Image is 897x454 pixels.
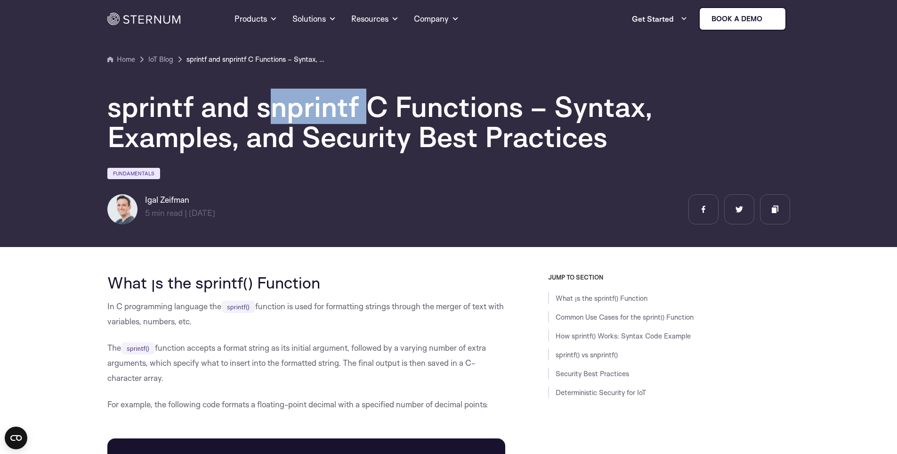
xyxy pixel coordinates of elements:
[699,7,786,31] a: Book a demo
[145,208,187,218] span: min read |
[292,2,336,36] a: Solutions
[548,273,790,281] h3: JUMP TO SECTION
[107,54,135,65] a: Home
[145,194,215,206] h6: Igal Zeifman
[145,208,150,218] span: 5
[107,194,137,224] img: Igal Zeifman
[186,54,328,65] a: sprintf and snprintf C Functions – Syntax, Examples, and Security Best Practices
[107,273,506,291] h2: What ןs the sprintf() Function
[107,168,160,179] a: Fundamentals
[351,2,399,36] a: Resources
[556,331,691,340] a: How sprintf() Works: Syntax Code Example
[556,313,694,322] a: Common Use Cases for the sprint() Function
[414,2,459,36] a: Company
[556,350,618,359] a: sprintf() vs snprintf()
[121,342,155,355] code: sprintf()
[766,15,774,23] img: sternum iot
[556,294,647,303] a: What ןs the sprintf() Function
[556,369,629,378] a: Security Best Practices
[148,54,173,65] a: IoT Blog
[221,301,255,313] code: sprintf()
[632,9,687,28] a: Get Started
[234,2,277,36] a: Products
[556,388,646,397] a: Deterministic Security for IoT
[189,208,215,218] span: [DATE]
[5,427,27,449] button: Open CMP widget
[107,91,672,152] h1: sprintf and snprintf C Functions – Syntax, Examples, and Security Best Practices
[107,299,506,329] p: In C programming language the function is used for formatting strings through the merger of text ...
[107,340,506,386] p: The function accepts a format string as its initial argument, followed by a varying number of ext...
